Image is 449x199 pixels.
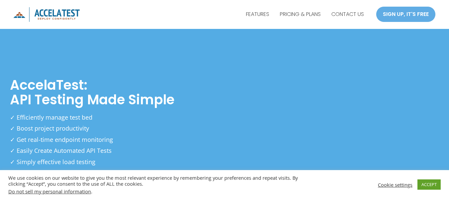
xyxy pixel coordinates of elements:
[241,6,369,23] nav: Site Navigation
[8,188,91,195] a: Do not sell my personal information
[378,182,412,188] a: Cookie settings
[241,6,275,23] a: FEATURES
[10,78,218,107] h1: AccelaTest: API Testing Made Simple
[376,6,436,22] a: SIGN UP, IT'S FREE
[326,6,369,23] a: CONTACT US
[275,6,326,23] a: PRICING & PLANS
[13,7,80,22] img: icon
[8,175,311,194] div: We use cookies on our website to give you the most relevant experience by remembering your prefer...
[13,10,80,18] a: AccelaTest
[417,179,441,190] a: ACCEPT
[8,188,311,194] div: .
[10,112,165,167] p: ✓ Efficiently manage test bed ✓ Boost project productivity ✓ Get real-time endpoint monitoring ✓ ...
